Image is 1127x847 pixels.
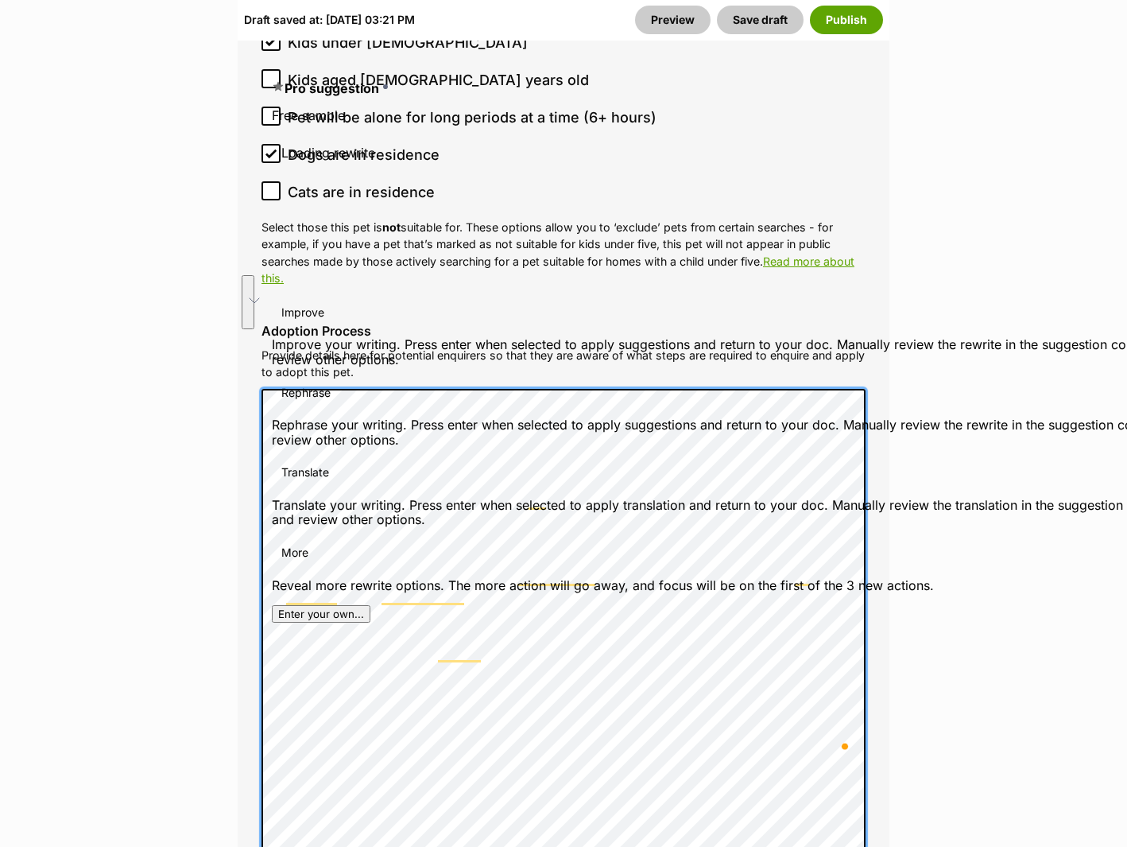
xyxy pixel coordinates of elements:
[261,324,866,338] label: Adoption Process
[717,6,804,34] button: Save draft
[244,6,415,34] div: Draft saved at: [DATE] 03:21 PM
[261,347,866,381] p: Provide details here for potential enquirers so that they are aware of what steps are required to...
[635,6,711,34] a: Preview
[288,32,528,53] span: Kids under [DEMOGRAPHIC_DATA]
[810,6,883,34] button: Publish
[261,219,866,286] p: Select those this pet is suitable for. These options allow you to ‘exclude’ pets from certain sea...
[288,69,589,91] span: Kids aged [DEMOGRAPHIC_DATA] years old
